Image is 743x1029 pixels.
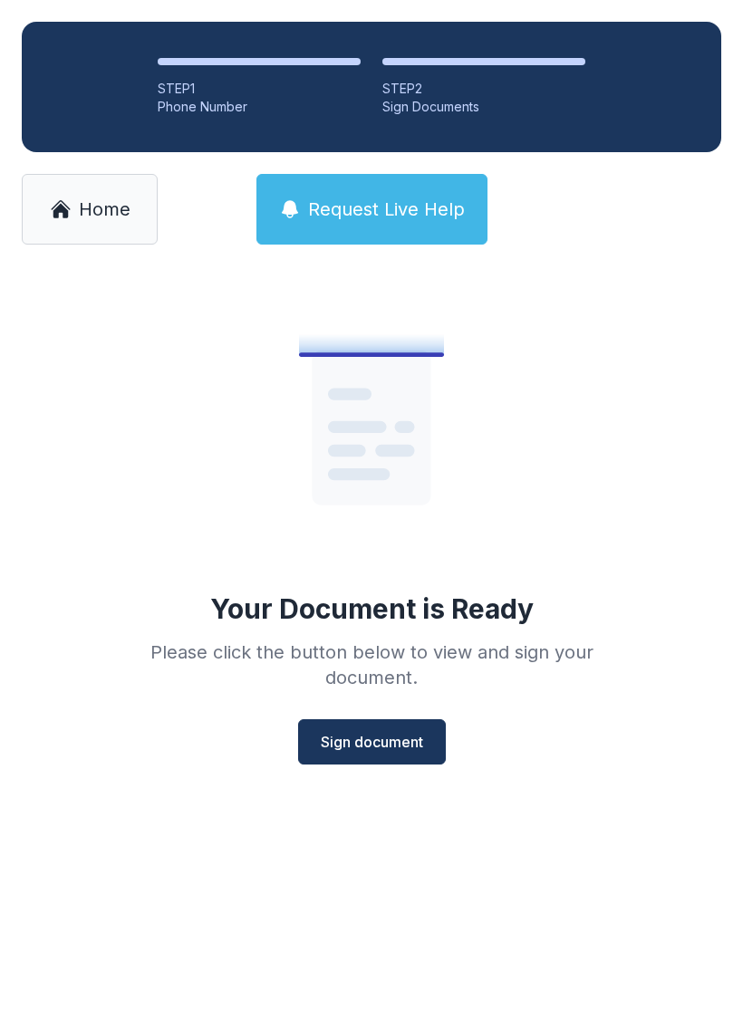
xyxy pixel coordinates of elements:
div: STEP 1 [158,80,361,98]
span: Request Live Help [308,197,465,222]
div: STEP 2 [382,80,585,98]
span: Home [79,197,130,222]
div: Phone Number [158,98,361,116]
span: Sign document [321,731,423,753]
div: Please click the button below to view and sign your document. [111,640,632,690]
div: Sign Documents [382,98,585,116]
div: Your Document is Ready [210,592,534,625]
